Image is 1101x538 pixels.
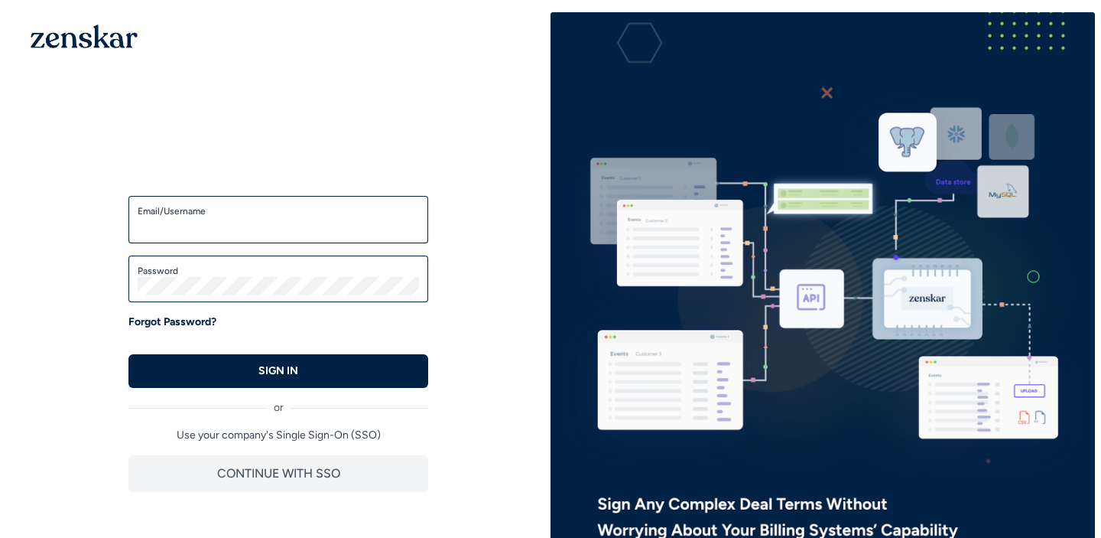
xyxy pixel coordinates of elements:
button: SIGN IN [128,354,428,388]
label: Email/Username [138,205,419,217]
button: CONTINUE WITH SSO [128,455,428,492]
a: Forgot Password? [128,315,216,330]
p: SIGN IN [258,364,298,379]
p: Use your company's Single Sign-On (SSO) [128,428,428,443]
label: Password [138,265,419,277]
img: 1OGAJ2xQqyY4LXKgY66KYq0eOWRCkrZdAb3gUhuVAqdWPZE9SRJmCz+oDMSn4zDLXe31Ii730ItAGKgCKgCCgCikA4Av8PJUP... [31,24,138,48]
div: or [128,388,428,416]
